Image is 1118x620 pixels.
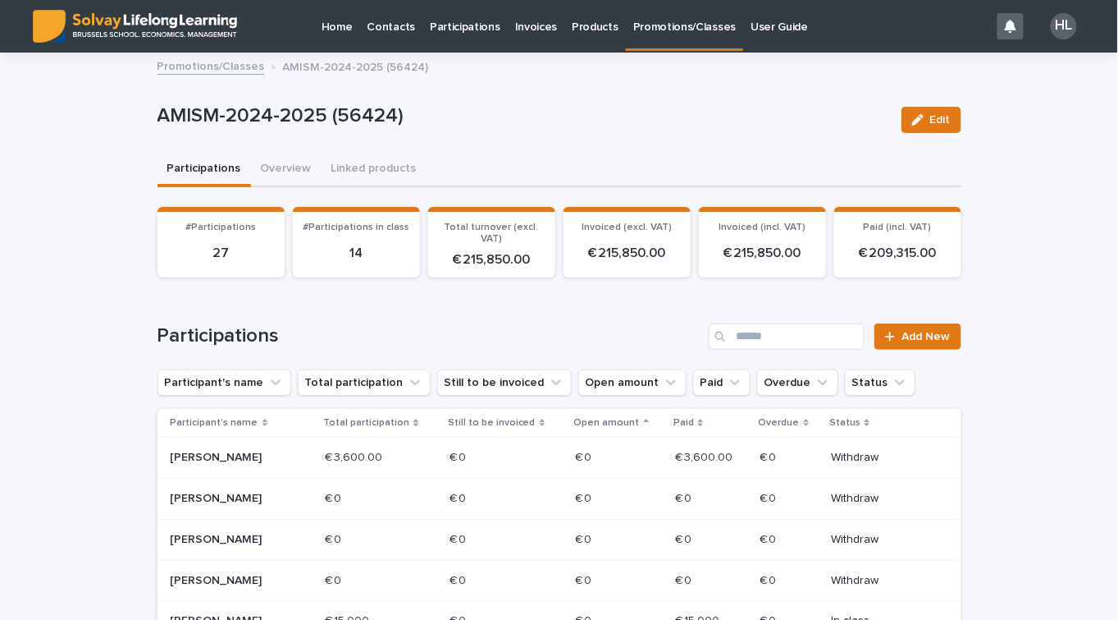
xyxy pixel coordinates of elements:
p: € 0 [675,530,695,547]
p: € 0 [449,571,469,588]
button: Paid [693,370,751,396]
p: 14 [303,246,410,261]
p: € 0 [449,489,469,506]
button: Overdue [757,370,838,396]
p: [PERSON_NAME] [171,574,288,588]
p: € 0 [576,448,596,465]
input: Search [709,324,865,350]
p: Still to be invoiced [448,414,536,432]
button: Participant's name [157,370,291,396]
p: € 209,315.00 [844,246,951,261]
p: € 0 [675,571,695,588]
p: [PERSON_NAME] [171,492,288,506]
p: € 0 [325,571,345,588]
p: € 0 [325,530,345,547]
p: 27 [167,246,275,261]
p: Withdraw [831,492,934,506]
img: ED0IkcNQHGZZMpCVrDht [33,10,237,43]
p: € 0 [576,571,596,588]
span: Add New [902,331,951,342]
p: € 0 [576,530,596,547]
button: Open amount [578,370,687,396]
p: € 0 [760,448,780,465]
h1: Participations [157,324,703,348]
button: Overview [251,153,322,187]
button: Still to be invoiced [437,370,572,396]
tr: [PERSON_NAME]€ 0€ 0 € 0€ 0 € 0€ 0 € 0€ 0 € 0€ 0 Withdraw [157,519,961,560]
p: € 0 [760,489,780,506]
p: € 0 [449,530,469,547]
p: Overdue [759,414,800,432]
button: Edit [901,107,961,133]
div: HL [1051,13,1077,39]
a: Add New [874,324,961,350]
p: € 215,850.00 [573,246,681,261]
button: Status [845,370,915,396]
p: Open amount [574,414,640,432]
p: Withdraw [831,451,934,465]
span: Invoiced (incl. VAT) [719,223,805,232]
p: Withdraw [831,574,934,588]
p: AMISM-2024-2025 (56424) [283,57,429,75]
p: Status [829,414,860,432]
button: Linked products [322,153,427,187]
p: € 0 [576,489,596,506]
button: Total participation [298,370,431,396]
p: Withdraw [831,533,934,547]
p: € 3,600.00 [675,448,736,465]
a: Promotions/Classes [157,56,265,75]
span: Edit [930,114,951,126]
span: #Participations [185,223,256,232]
p: € 0 [760,530,780,547]
p: € 0 [449,448,469,465]
p: AMISM-2024-2025 (56424) [157,104,888,128]
p: € 215,850.00 [438,252,545,268]
p: € 0 [760,571,780,588]
p: € 0 [325,489,345,506]
button: Participations [157,153,251,187]
span: #Participations in class [303,223,409,232]
span: Paid (incl. VAT) [864,223,932,232]
span: Invoiced (excl. VAT) [582,223,672,232]
p: Paid [673,414,694,432]
p: [PERSON_NAME] [171,533,288,547]
tr: [PERSON_NAME]€ 0€ 0 € 0€ 0 € 0€ 0 € 0€ 0 € 0€ 0 Withdraw [157,478,961,519]
p: € 3,600.00 [325,448,386,465]
p: Total participation [323,414,409,432]
span: Total turnover (excl. VAT) [445,223,539,244]
tr: [PERSON_NAME]€ 3,600.00€ 3,600.00 € 0€ 0 € 0€ 0 € 3,600.00€ 3,600.00 € 0€ 0 Withdraw [157,438,961,479]
p: € 215,850.00 [709,246,816,261]
p: € 0 [675,489,695,506]
p: Participant's name [171,414,258,432]
tr: [PERSON_NAME]€ 0€ 0 € 0€ 0 € 0€ 0 € 0€ 0 € 0€ 0 Withdraw [157,560,961,601]
p: [PERSON_NAME] [171,451,288,465]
